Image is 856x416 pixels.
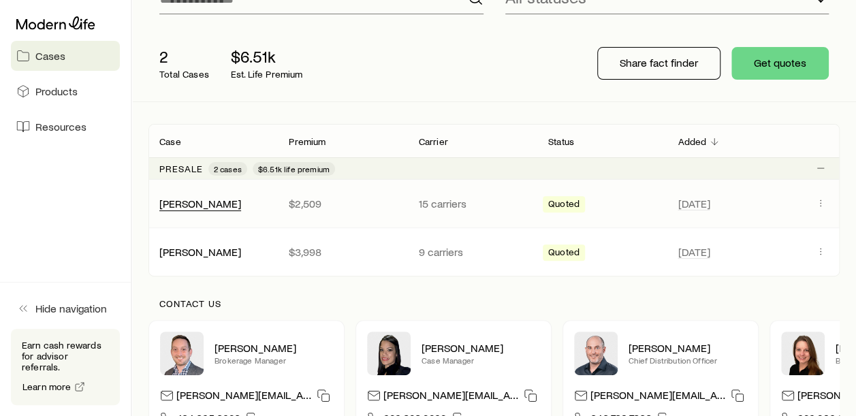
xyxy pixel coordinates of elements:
[215,355,333,366] p: Brokerage Manager
[159,245,241,259] div: [PERSON_NAME]
[215,341,333,355] p: [PERSON_NAME]
[159,47,209,66] p: 2
[231,69,303,80] p: Est. Life Premium
[419,136,448,147] p: Carrier
[548,136,574,147] p: Status
[422,355,540,366] p: Case Manager
[590,388,725,406] p: [PERSON_NAME][EMAIL_ADDRESS][DOMAIN_NAME]
[422,341,540,355] p: [PERSON_NAME]
[159,163,203,174] p: Presale
[620,56,698,69] p: Share fact finder
[548,198,580,212] span: Quoted
[678,245,710,259] span: [DATE]
[231,47,303,66] p: $6.51k
[548,246,580,261] span: Quoted
[35,49,65,63] span: Cases
[35,84,78,98] span: Products
[629,355,747,366] p: Chief Distribution Officer
[419,197,526,210] p: 15 carriers
[11,76,120,106] a: Products
[258,163,330,174] span: $6.51k life premium
[597,47,720,80] button: Share fact finder
[159,136,181,147] p: Case
[159,197,241,210] a: [PERSON_NAME]
[11,293,120,323] button: Hide navigation
[419,245,526,259] p: 9 carriers
[731,47,829,80] button: Get quotes
[11,41,120,71] a: Cases
[574,332,618,375] img: Dan Pierson
[22,340,109,372] p: Earn cash rewards for advisor referrals.
[678,197,710,210] span: [DATE]
[176,388,311,406] p: [PERSON_NAME][EMAIL_ADDRESS][DOMAIN_NAME]
[148,124,840,276] div: Client cases
[159,298,829,309] p: Contact us
[159,197,241,211] div: [PERSON_NAME]
[35,302,107,315] span: Hide navigation
[11,329,120,405] div: Earn cash rewards for advisor referrals.Learn more
[367,332,411,375] img: Elana Hasten
[11,112,120,142] a: Resources
[159,69,209,80] p: Total Cases
[214,163,242,174] span: 2 cases
[160,332,204,375] img: Brandon Parry
[383,388,518,406] p: [PERSON_NAME][EMAIL_ADDRESS][DOMAIN_NAME]
[629,341,747,355] p: [PERSON_NAME]
[22,382,72,391] span: Learn more
[781,332,825,375] img: Ellen Wall
[35,120,86,133] span: Resources
[159,245,241,258] a: [PERSON_NAME]
[678,136,706,147] p: Added
[289,197,396,210] p: $2,509
[289,136,326,147] p: Premium
[289,245,396,259] p: $3,998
